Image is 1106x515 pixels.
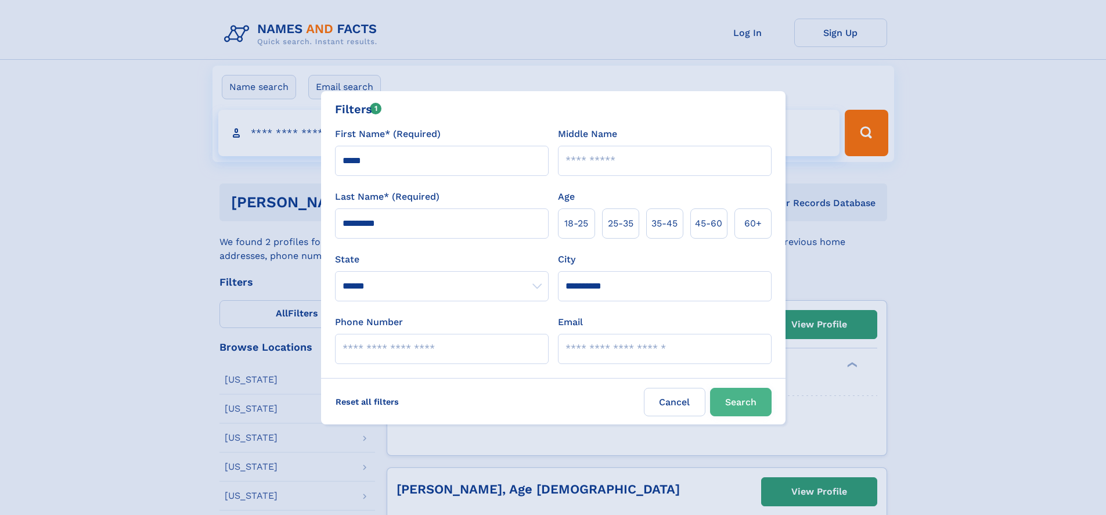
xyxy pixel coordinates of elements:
span: 35‑45 [651,217,678,231]
label: Reset all filters [328,388,406,416]
label: State [335,253,549,266]
label: First Name* (Required) [335,127,441,141]
label: Middle Name [558,127,617,141]
span: 25‑35 [608,217,633,231]
span: 45‑60 [695,217,722,231]
label: Last Name* (Required) [335,190,439,204]
span: 60+ [744,217,762,231]
button: Search [710,388,772,416]
div: Filters [335,100,382,118]
label: Age [558,190,575,204]
label: Cancel [644,388,705,416]
label: Email [558,315,583,329]
label: City [558,253,575,266]
label: Phone Number [335,315,403,329]
span: 18‑25 [564,217,588,231]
